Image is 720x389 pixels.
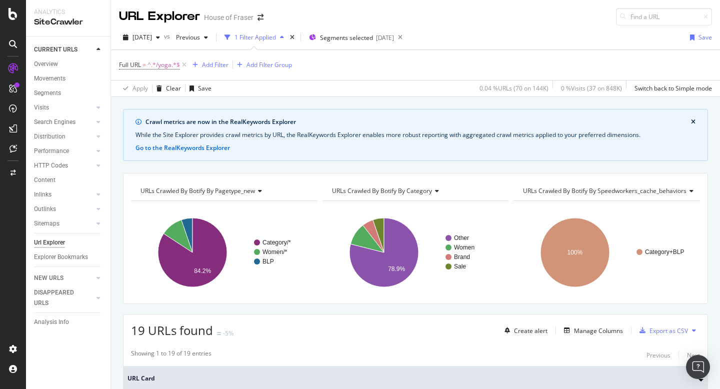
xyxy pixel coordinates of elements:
[646,349,670,361] button: Previous
[131,322,213,338] span: 19 URLs found
[34,287,84,308] div: DISAPPEARED URLS
[34,160,93,171] a: HTTP Codes
[34,44,77,55] div: CURRENT URLS
[138,183,308,199] h4: URLs Crawled By Botify By pagetype_new
[119,80,148,96] button: Apply
[34,237,103,248] a: Url Explorer
[34,252,103,262] a: Explorer Bookmarks
[645,248,684,255] text: Category+BLP
[135,143,230,152] button: Go to the RealKeywords Explorer
[454,244,474,251] text: Women
[34,189,51,200] div: Inlinks
[145,117,691,126] div: Crawl metrics are now in the RealKeywords Explorer
[198,84,211,92] div: Save
[34,252,88,262] div: Explorer Bookmarks
[220,29,288,45] button: 1 Filter Applied
[574,326,623,335] div: Manage Columns
[119,60,141,69] span: Full URL
[34,204,56,214] div: Outlinks
[34,73,103,84] a: Movements
[376,33,394,42] div: [DATE]
[262,248,287,255] text: Women/*
[34,189,93,200] a: Inlinks
[688,115,698,128] button: close banner
[34,59,58,69] div: Overview
[479,84,548,92] div: 0.04 % URLs ( 70 on 144K )
[34,146,69,156] div: Performance
[262,239,291,246] text: Category/*
[132,33,152,41] span: 2025 Oct. 5th
[202,60,228,69] div: Add Filter
[616,8,712,25] input: Find a URL
[34,73,65,84] div: Movements
[288,32,296,42] div: times
[34,218,93,229] a: Sitemaps
[132,84,148,92] div: Apply
[698,33,712,41] div: Save
[34,287,93,308] a: DISAPPEARED URLS
[142,60,146,69] span: =
[514,326,547,335] div: Create alert
[127,374,696,383] span: URL Card
[166,84,181,92] div: Clear
[34,175,55,185] div: Content
[34,102,93,113] a: Visits
[131,349,211,361] div: Showing 1 to 19 of 19 entries
[246,60,292,69] div: Add Filter Group
[34,88,61,98] div: Segments
[454,234,469,241] text: Other
[634,84,712,92] div: Switch back to Simple mode
[135,130,695,139] div: While the Site Explorer provides crawl metrics by URL, the RealKeywords Explorer enables more rob...
[630,80,712,96] button: Switch back to Simple mode
[635,322,688,338] button: Export as CSV
[34,8,102,16] div: Analytics
[34,59,103,69] a: Overview
[521,183,701,199] h4: URLs Crawled By Botify By speedworkers_cache_behaviors
[152,80,181,96] button: Clear
[233,59,292,71] button: Add Filter Group
[305,29,394,45] button: Segments selected[DATE]
[34,317,69,327] div: Analysis Info
[172,29,212,45] button: Previous
[34,131,93,142] a: Distribution
[34,131,65,142] div: Distribution
[217,332,221,335] img: Equal
[454,263,466,270] text: Sale
[561,84,622,92] div: 0 % Visits ( 37 on 848K )
[34,44,93,55] a: CURRENT URLS
[34,204,93,214] a: Outlinks
[131,209,317,296] svg: A chart.
[646,351,670,359] div: Previous
[454,253,470,260] text: Brand
[34,117,93,127] a: Search Engines
[204,12,253,22] div: House of Fraser
[560,324,623,336] button: Manage Columns
[523,186,686,195] span: URLs Crawled By Botify By speedworkers_cache_behaviors
[34,273,93,283] a: NEW URLS
[34,117,75,127] div: Search Engines
[687,349,700,361] button: Next
[330,183,500,199] h4: URLs Crawled By Botify By category
[34,88,103,98] a: Segments
[194,267,211,274] text: 84.2%
[322,209,509,296] svg: A chart.
[320,33,373,42] span: Segments selected
[649,326,688,335] div: Export as CSV
[123,109,708,161] div: info banner
[223,329,233,337] div: -5%
[164,32,172,40] span: vs
[262,258,274,265] text: BLP
[332,186,432,195] span: URLs Crawled By Botify By category
[513,209,700,296] svg: A chart.
[119,29,164,45] button: [DATE]
[185,80,211,96] button: Save
[34,102,49,113] div: Visits
[119,8,200,25] div: URL Explorer
[34,237,65,248] div: Url Explorer
[34,175,103,185] a: Content
[257,14,263,21] div: arrow-right-arrow-left
[188,59,228,71] button: Add Filter
[686,29,712,45] button: Save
